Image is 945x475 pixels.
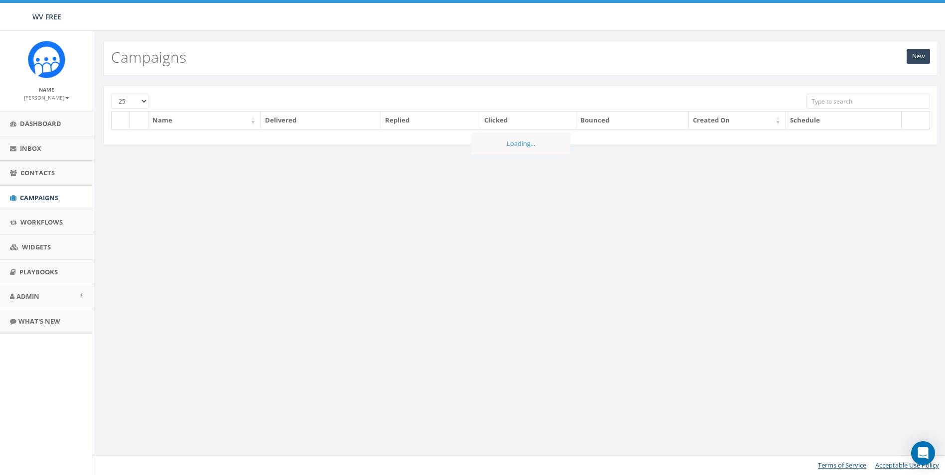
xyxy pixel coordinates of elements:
th: Schedule [786,112,902,129]
a: Acceptable Use Policy [875,461,939,470]
small: [PERSON_NAME] [24,94,69,101]
span: Playbooks [19,267,58,276]
span: Dashboard [20,119,61,128]
a: [PERSON_NAME] [24,93,69,102]
h2: Campaigns [111,49,186,65]
th: Bounced [576,112,689,129]
th: Clicked [480,112,576,129]
div: Open Intercom Messenger [911,441,935,465]
div: Loading... [471,132,570,155]
span: What's New [18,317,60,326]
span: Contacts [20,168,55,177]
a: Terms of Service [818,461,866,470]
span: WV FREE [32,12,61,21]
th: Replied [381,112,480,129]
input: Type to search [806,94,930,109]
span: Admin [16,292,39,301]
th: Delivered [261,112,381,129]
img: Rally_Corp_Icon.png [28,41,65,78]
th: Name [148,112,261,129]
span: Campaigns [20,193,58,202]
span: Workflows [20,218,63,227]
span: Widgets [22,242,51,251]
span: Inbox [20,144,41,153]
th: Created On [689,112,786,129]
a: New [907,49,930,64]
small: Name [39,86,54,93]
